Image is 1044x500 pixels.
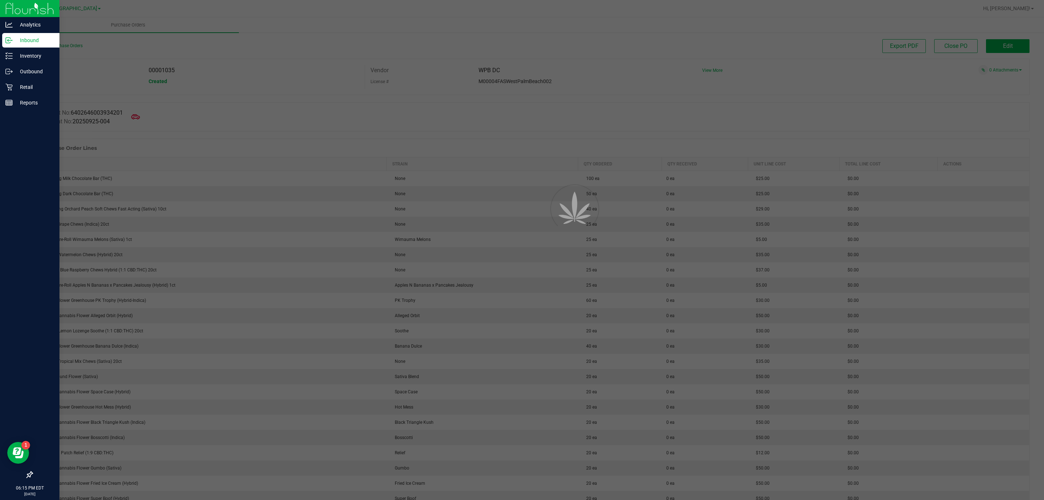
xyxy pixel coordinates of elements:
inline-svg: Inbound [5,37,13,44]
p: Inventory [13,52,56,60]
p: Reports [13,98,56,107]
iframe: Resource center [7,442,29,464]
iframe: Resource center unread badge [21,441,30,450]
inline-svg: Analytics [5,21,13,28]
p: Retail [13,83,56,91]
p: 06:15 PM EDT [3,485,56,491]
inline-svg: Outbound [5,68,13,75]
inline-svg: Inventory [5,52,13,60]
p: [DATE] [3,491,56,497]
p: Analytics [13,20,56,29]
inline-svg: Reports [5,99,13,106]
inline-svg: Retail [5,83,13,91]
p: Outbound [13,67,56,76]
p: Inbound [13,36,56,45]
